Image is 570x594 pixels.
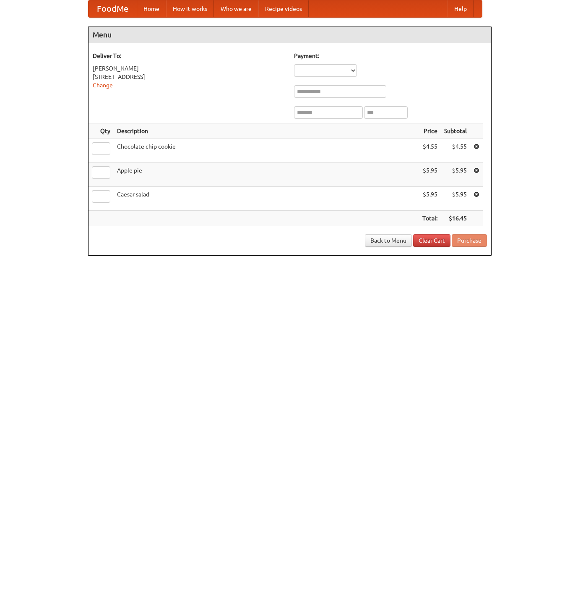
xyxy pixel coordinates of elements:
[93,64,286,73] div: [PERSON_NAME]
[294,52,487,60] h5: Payment:
[441,139,470,163] td: $4.55
[419,211,441,226] th: Total:
[441,163,470,187] td: $5.95
[88,26,491,43] h4: Menu
[93,73,286,81] div: [STREET_ADDRESS]
[93,52,286,60] h5: Deliver To:
[441,123,470,139] th: Subtotal
[114,123,419,139] th: Description
[93,82,113,89] a: Change
[448,0,474,17] a: Help
[258,0,309,17] a: Recipe videos
[441,187,470,211] td: $5.95
[419,187,441,211] td: $5.95
[88,0,137,17] a: FoodMe
[365,234,412,247] a: Back to Menu
[413,234,450,247] a: Clear Cart
[166,0,214,17] a: How it works
[441,211,470,226] th: $16.45
[114,163,419,187] td: Apple pie
[114,139,419,163] td: Chocolate chip cookie
[114,187,419,211] td: Caesar salad
[419,139,441,163] td: $4.55
[214,0,258,17] a: Who we are
[88,123,114,139] th: Qty
[137,0,166,17] a: Home
[419,163,441,187] td: $5.95
[452,234,487,247] button: Purchase
[419,123,441,139] th: Price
